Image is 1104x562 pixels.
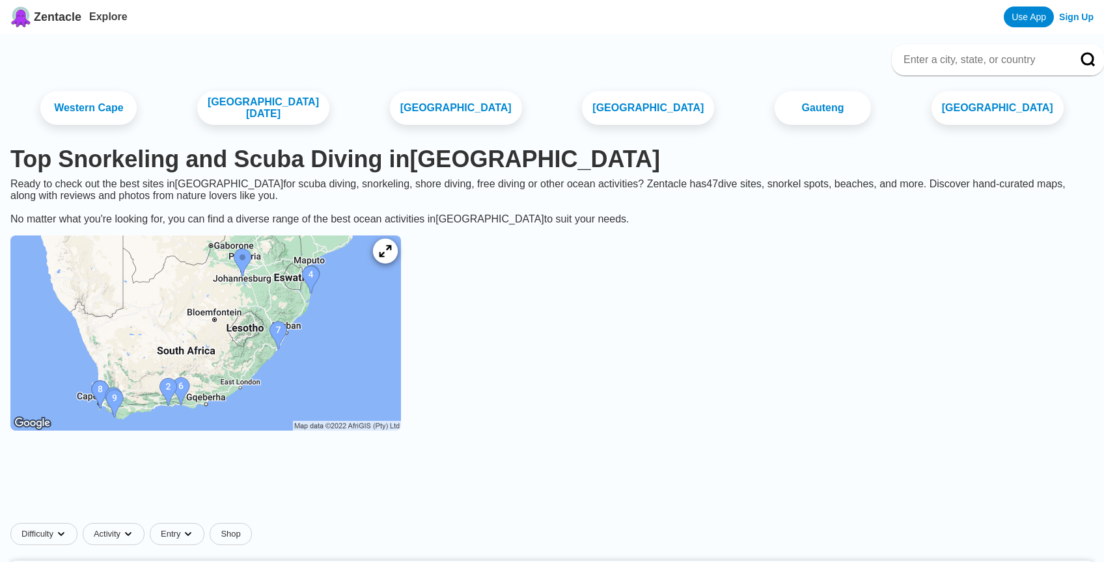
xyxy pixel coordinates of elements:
[197,91,329,125] a: [GEOGRAPHIC_DATA][DATE]
[40,91,137,125] a: Western Cape
[10,7,81,27] a: Zentacle logoZentacle
[902,53,1062,66] input: Enter a city, state, or country
[56,529,66,539] img: dropdown caret
[1004,7,1054,27] a: Use App
[89,11,128,22] a: Explore
[931,91,1064,125] a: [GEOGRAPHIC_DATA]
[210,523,251,545] a: Shop
[10,146,1094,173] h1: Top Snorkeling and Scuba Diving in [GEOGRAPHIC_DATA]
[150,523,210,545] button: Entrydropdown caret
[94,529,120,539] span: Activity
[21,529,53,539] span: Difficulty
[34,10,81,24] span: Zentacle
[582,91,714,125] a: [GEOGRAPHIC_DATA]
[1059,12,1094,22] a: Sign Up
[390,91,522,125] a: [GEOGRAPHIC_DATA]
[161,529,180,539] span: Entry
[123,529,133,539] img: dropdown caret
[236,454,868,513] iframe: Advertisement
[83,523,150,545] button: Activitydropdown caret
[10,7,31,27] img: Zentacle logo
[183,529,193,539] img: dropdown caret
[775,91,871,125] a: Gauteng
[10,523,83,545] button: Difficultydropdown caret
[10,235,401,431] img: South Africa dive site map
